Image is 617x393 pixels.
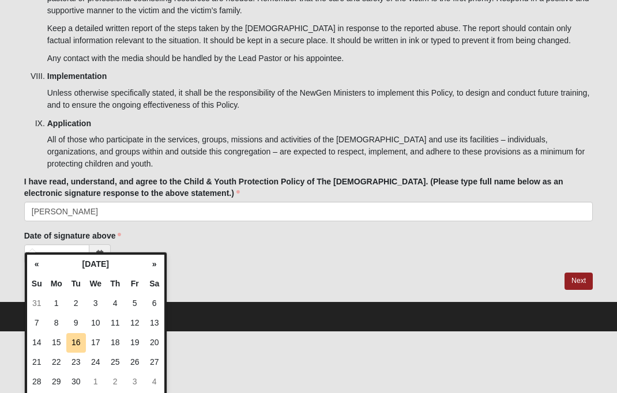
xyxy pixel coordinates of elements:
td: 6 [145,294,164,313]
th: Fr [125,274,145,294]
td: 28 [27,372,47,392]
td: 3 [125,372,145,392]
th: Su [27,274,47,294]
td: 23 [66,353,86,372]
td: 1 [47,294,66,313]
td: 2 [106,372,125,392]
p: All of those who participate in the services, groups, missions and activities of the [DEMOGRAPHIC... [47,134,593,170]
td: 4 [145,372,164,392]
th: « [27,255,47,274]
td: 16 [66,333,86,353]
td: 2 [66,294,86,313]
h5: Application [47,119,593,129]
th: » [145,255,164,274]
td: 22 [47,353,66,372]
td: 13 [145,313,164,333]
p: Keep a detailed written report of the steps taken by the [DEMOGRAPHIC_DATA] in response to the re... [47,22,593,47]
td: 18 [106,333,125,353]
td: 4 [106,294,125,313]
td: 15 [47,333,66,353]
td: 29 [47,372,66,392]
td: 8 [47,313,66,333]
td: 11 [106,313,125,333]
h5: Implementation [47,71,593,81]
td: 3 [86,294,106,313]
th: Th [106,274,125,294]
td: 25 [106,353,125,372]
th: Tu [66,274,86,294]
th: Mo [47,274,66,294]
td: 10 [86,313,106,333]
td: 19 [125,333,145,353]
td: 20 [145,333,164,353]
label: I have read, understand, and agree to the Child & Youth Protection Policy of The [DEMOGRAPHIC_DAT... [24,176,593,199]
td: 24 [86,353,106,372]
p: Unless otherwise specifically stated, it shall be the responsibility of the NewGen Ministers to i... [47,87,593,111]
td: 1 [86,372,106,392]
td: 31 [27,294,47,313]
th: We [86,274,106,294]
td: 21 [27,353,47,372]
td: 9 [66,313,86,333]
td: 5 [125,294,145,313]
td: 12 [125,313,145,333]
a: Next [565,273,593,289]
label: Date of signature above [24,230,122,241]
td: 14 [27,333,47,353]
th: Sa [145,274,164,294]
td: 27 [145,353,164,372]
th: [DATE] [47,255,145,274]
td: 26 [125,353,145,372]
td: 7 [27,313,47,333]
td: 30 [66,372,86,392]
p: Any contact with the media should be handled by the Lead Pastor or his appointee. [47,52,593,65]
td: 17 [86,333,106,353]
